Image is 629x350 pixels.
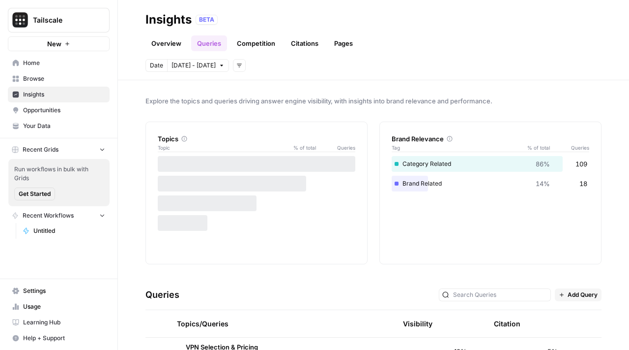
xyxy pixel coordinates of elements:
a: Queries [191,35,227,51]
div: BETA [196,15,218,25]
a: Pages [328,35,359,51]
span: Browse [23,74,105,83]
button: Recent Workflows [8,208,110,223]
span: Tailscale [33,15,92,25]
span: New [47,39,61,49]
span: Your Data [23,122,105,130]
div: Topics [158,134,355,144]
span: Recent Workflows [23,211,74,220]
span: Date [150,61,163,70]
span: 18 [579,179,587,189]
span: Run workflows in bulk with Grids [14,165,104,183]
span: Help + Support [23,334,105,343]
a: Overview [145,35,187,51]
h3: Queries [145,288,179,302]
a: Settings [8,283,110,299]
span: Get Started [19,190,51,198]
span: Home [23,59,105,67]
div: Citation [494,310,520,337]
img: Tailscale Logo [11,11,29,29]
span: Queries [316,144,355,152]
div: Visibility [403,319,432,329]
button: Workspace: Tailscale [8,8,110,32]
a: Browse [8,71,110,87]
a: Opportunities [8,102,110,118]
div: Topics/Queries [177,310,294,337]
a: Citations [285,35,324,51]
a: Your Data [8,118,110,134]
input: Search Queries [453,290,547,300]
a: Usage [8,299,110,315]
a: Home [8,55,110,71]
a: Learning Hub [8,315,110,330]
span: Topic [158,144,286,152]
button: Recent Grids [8,142,110,157]
span: Recent Grids [23,145,58,154]
div: Category Related [392,156,589,172]
span: 14% [536,179,550,189]
span: [DATE] - [DATE] [172,61,216,70]
div: Brand Related [392,176,589,191]
div: Insights [145,12,192,28]
span: Insights [23,90,105,99]
span: 109 [575,159,587,169]
span: Explore the topics and queries driving answer engine visibility, with insights into brand relevan... [145,96,601,106]
span: Usage [23,302,105,311]
button: Get Started [14,188,55,200]
a: Insights [8,87,110,102]
button: Add Query [555,288,601,301]
span: Learning Hub [23,318,105,327]
span: Queries [550,144,589,152]
a: Competition [231,35,281,51]
span: Add Query [568,290,598,299]
span: Untitled [33,226,105,235]
div: Brand Relevance [392,134,589,144]
span: Tag [392,144,520,152]
button: Help + Support [8,330,110,346]
button: [DATE] - [DATE] [167,59,229,72]
span: % of total [520,144,550,152]
span: % of total [286,144,316,152]
a: Untitled [18,223,110,239]
button: New [8,36,110,51]
span: 86% [536,159,550,169]
span: Settings [23,286,105,295]
span: Opportunities [23,106,105,115]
